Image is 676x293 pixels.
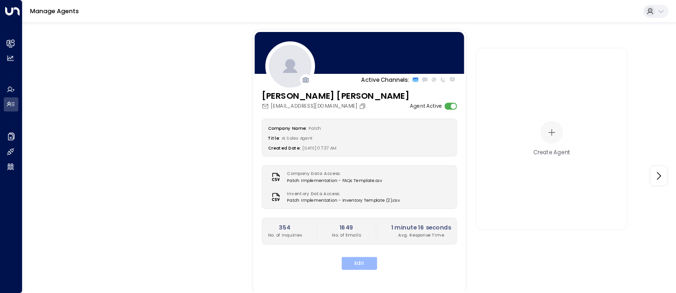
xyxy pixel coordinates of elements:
[262,103,410,110] div: [EMAIL_ADDRESS][DOMAIN_NAME]
[282,135,313,141] span: AI Sales Agent
[287,177,382,184] span: Patch Implementation - FAQs Template.csv
[332,232,361,238] p: No. of Emails
[342,257,377,269] button: Edit
[391,223,451,232] h2: 1 minute 16 seconds
[268,232,302,238] p: No. of Inquiries
[359,103,368,110] button: Copy
[308,125,321,131] span: Patch
[361,75,409,84] p: Active Channels:
[287,197,399,204] span: Patch Implementation - Inventory Template (2).csv
[287,191,396,198] label: Inventory Data Access:
[533,149,570,157] div: Create Agent
[30,7,79,15] a: Manage Agents
[332,223,361,232] h2: 1649
[268,145,300,151] label: Created Date:
[391,232,451,238] p: Avg. Response Time
[262,90,410,103] h3: [PERSON_NAME] [PERSON_NAME]
[268,223,302,232] h2: 354
[410,103,442,110] label: Agent Active
[268,135,280,141] label: Title:
[302,145,337,151] span: [DATE] 07:37 AM
[287,171,378,177] label: Company Data Access:
[268,125,307,131] label: Company Name:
